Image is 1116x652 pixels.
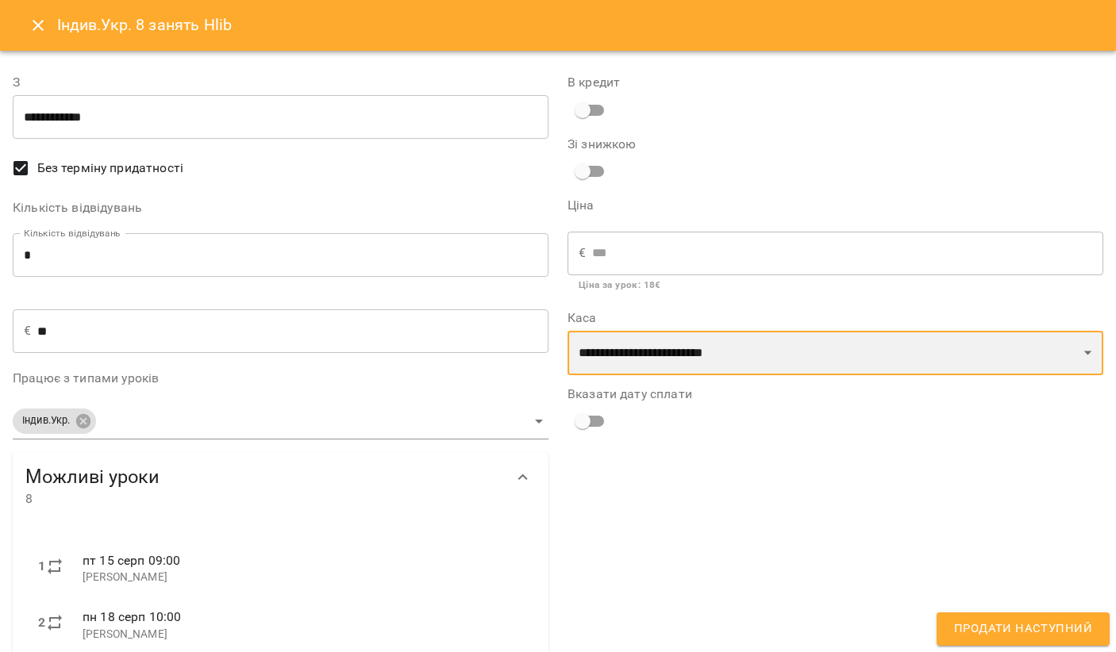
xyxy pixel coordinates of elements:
[13,404,548,439] div: Індив.Укр.
[25,489,504,508] span: 8
[504,458,542,497] button: Show more
[579,244,586,263] p: €
[37,159,183,178] span: Без терміну придатності
[568,388,1103,401] label: Вказати дату сплати
[83,553,180,568] span: пт 15 серп 09:00
[954,619,1092,639] span: Продати наступний
[57,13,233,37] h6: Індив.Укр. 8 занять Hlib
[13,372,548,385] label: Працює з типами уроків
[13,76,548,89] label: З
[38,557,45,576] label: 1
[568,76,1103,89] label: В кредит
[13,413,79,428] span: Індив.Укр.
[24,321,31,340] p: €
[568,199,1103,212] label: Ціна
[25,465,504,489] span: Можливі уроки
[13,201,548,214] label: Кількість відвідувань
[19,6,57,44] button: Close
[83,570,523,585] p: [PERSON_NAME]
[13,408,96,434] div: Індив.Укр.
[568,312,1103,324] label: Каса
[83,609,181,624] span: пн 18 серп 10:00
[568,138,746,151] label: Зі знижкою
[83,627,523,642] p: [PERSON_NAME]
[38,613,45,632] label: 2
[579,279,661,290] b: Ціна за урок : 18 €
[937,612,1110,646] button: Продати наступний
